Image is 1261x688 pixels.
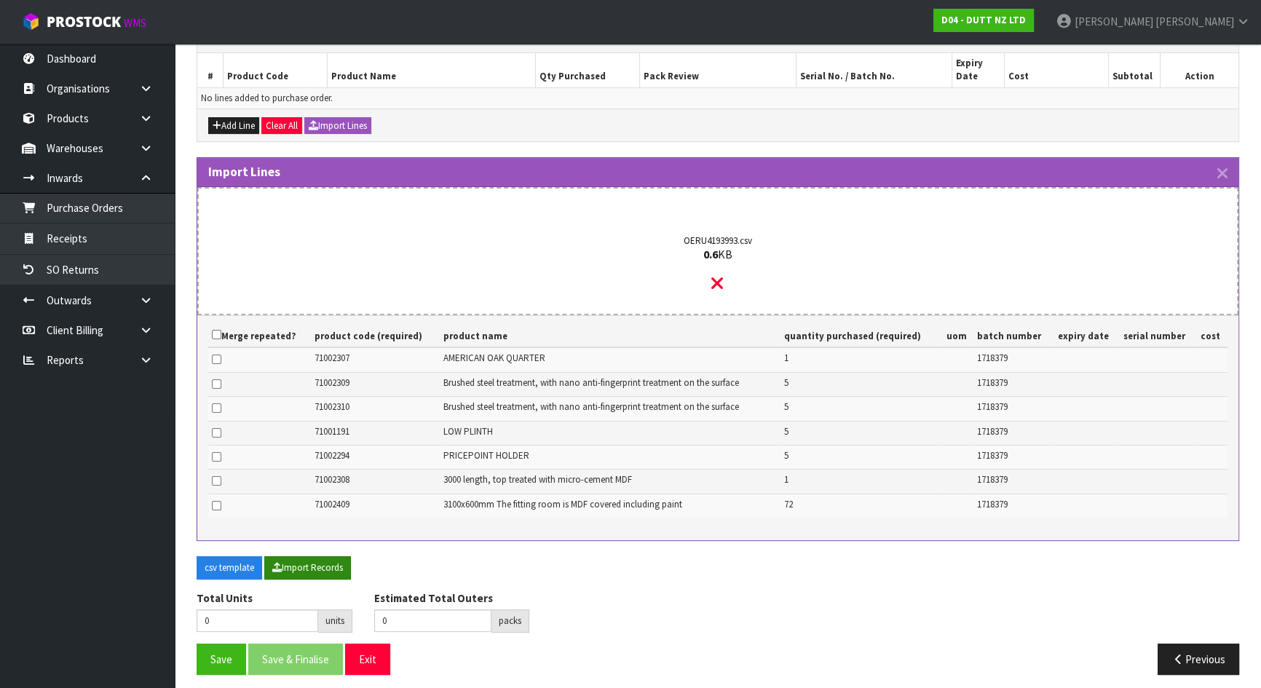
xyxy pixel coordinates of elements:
th: Cost [1004,53,1108,87]
th: Action [1161,53,1238,87]
button: Save & Finalise [248,644,343,675]
span: 1718379 [977,425,1008,438]
span: [PERSON_NAME] [1075,15,1153,28]
span: 1 [784,352,788,364]
th: product code (required) [311,323,440,347]
th: Expiry Date [952,53,1005,87]
span: LOW PLINTH [443,425,493,438]
span: 1 [784,473,788,486]
span: 1718379 [977,498,1008,510]
span: 5 [784,425,788,438]
span: 71002294 [315,449,349,462]
button: Import Lines [304,117,371,135]
td: No lines added to purchase order. [197,87,1238,108]
span: 72 [784,498,793,510]
button: Add Line [208,117,259,135]
div: units [318,609,352,633]
span: 5 [784,449,788,462]
span: 71002310 [315,400,349,413]
strong: D04 - DUTT NZ LTD [941,14,1026,26]
span: 1718379 [977,376,1008,389]
img: cube-alt.png [22,12,40,31]
th: uom [943,323,974,347]
span: PRICEPOINT HOLDER [443,449,529,462]
button: Import Records [264,556,351,580]
th: cost [1197,323,1228,347]
th: batch number [973,323,1054,347]
span: Brushed steel treatment, with nano anti-fingerprint treatment on the surface [443,376,739,389]
th: Merge repeated? [208,323,311,347]
button: Previous [1158,644,1239,675]
th: Product Name [328,53,536,87]
span: 71002409 [315,498,349,510]
a: D04 - DUTT NZ LTD [933,9,1034,32]
span: 3100x600mm The fitting room is MDF covered including paint [443,498,682,510]
button: Exit [345,644,390,675]
th: quantity purchased (required) [780,323,943,347]
button: Clear All [261,117,302,135]
th: Subtotal [1108,53,1161,87]
th: # [197,53,224,87]
span: ProStock [47,12,121,31]
span: OERU4193993.csv [679,234,756,248]
span: 3000 length, top treated with micro-cement MDF [443,473,632,486]
span: Purchase Order Lines [197,12,1239,686]
small: WMS [124,16,146,30]
span: 5 [784,376,788,389]
th: serial number [1119,323,1197,347]
span: 1718379 [977,400,1008,413]
span: 5 [784,400,788,413]
th: Qty Purchased [536,53,640,87]
span: AMERICAN OAK QUARTER [443,352,545,364]
div: packs [491,609,529,633]
input: Estimated Total Outers [374,609,492,632]
span: 71002308 [315,473,349,486]
label: Total Units [197,590,253,606]
span: 71001191 [315,425,349,438]
th: product name [440,323,780,347]
button: csv template [197,556,262,580]
th: Serial No. / Batch No. [796,53,952,87]
input: Total Units [197,609,318,632]
th: Product Code [224,53,328,87]
span: Brushed steel treatment, with nano anti-fingerprint treatment on the surface [443,400,739,413]
h3: Lines [208,31,1228,45]
label: Estimated Total Outers [374,590,493,606]
span: 71002309 [315,376,349,389]
span: 1718379 [977,352,1008,364]
th: Pack Review [640,53,796,87]
strong: 0.6 [703,247,718,261]
span: 71002307 [315,352,349,364]
th: expiry date [1054,323,1120,347]
button: Save [197,644,246,675]
h3: Import Lines [208,165,1228,179]
span: 1718379 [977,473,1008,486]
span: 1718379 [977,449,1008,462]
div: KB [234,248,1201,262]
span: [PERSON_NAME] [1155,15,1234,28]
